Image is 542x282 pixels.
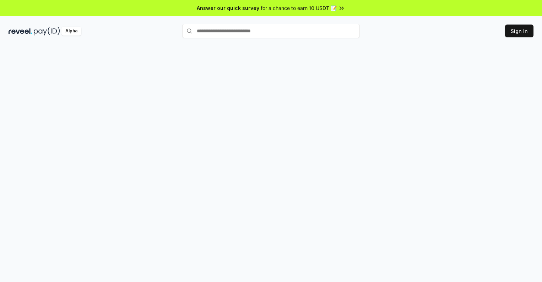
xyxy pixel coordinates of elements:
[9,27,32,36] img: reveel_dark
[197,4,259,12] span: Answer our quick survey
[505,25,533,37] button: Sign In
[34,27,60,36] img: pay_id
[261,4,337,12] span: for a chance to earn 10 USDT 📝
[61,27,81,36] div: Alpha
